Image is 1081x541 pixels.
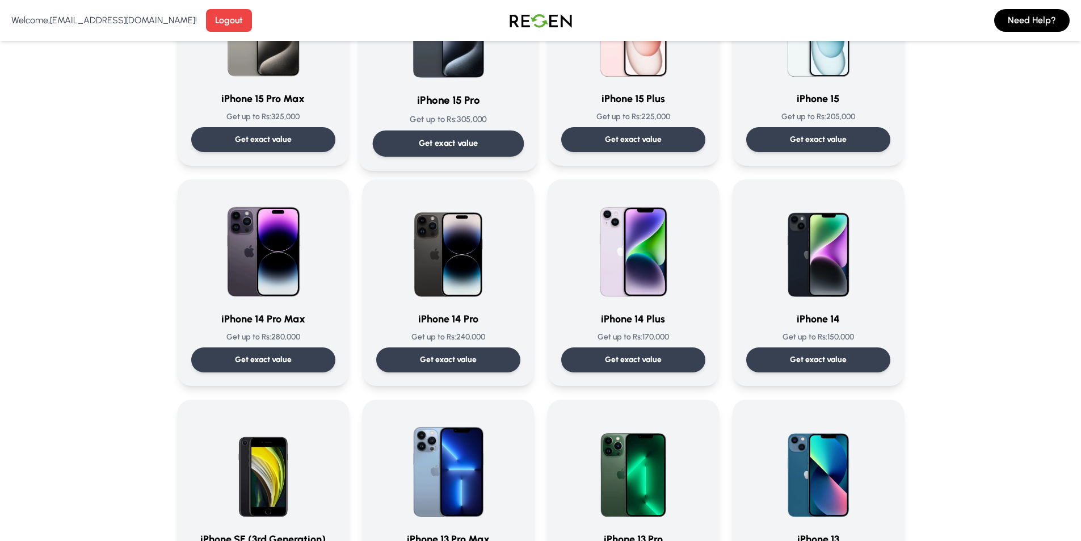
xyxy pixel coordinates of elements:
p: Get up to Rs: 240,000 [376,332,520,343]
p: Get exact value [605,134,662,145]
p: Get exact value [418,137,478,149]
p: Get exact value [235,134,292,145]
p: Get exact value [420,354,477,366]
p: Get exact value [605,354,662,366]
p: Get up to Rs: 170,000 [561,332,705,343]
h3: iPhone 14 Pro Max [191,311,335,327]
h3: iPhone 14 Pro [376,311,520,327]
p: Get exact value [790,354,847,366]
p: Get exact value [235,354,292,366]
img: iPhone 14 Plus [579,193,688,302]
p: Get up to Rs: 205,000 [746,111,890,123]
p: Get up to Rs: 325,000 [191,111,335,123]
p: Get up to Rs: 225,000 [561,111,705,123]
img: iPhone SE (3rd Generation) [209,413,318,522]
h3: iPhone 14 Plus [561,311,705,327]
img: iPhone 13 Pro Max [394,413,503,522]
h3: iPhone 15 Pro Max [191,91,335,107]
h3: iPhone 15 Plus [561,91,705,107]
p: Welcome, [EMAIL_ADDRESS][DOMAIN_NAME] ! [11,14,197,27]
p: Get up to Rs: 280,000 [191,332,335,343]
h3: iPhone 14 [746,311,890,327]
p: Get up to Rs: 150,000 [746,332,890,343]
img: iPhone 14 [764,193,873,302]
h3: iPhone 15 Pro [372,93,524,109]
img: iPhone 14 Pro Max [209,193,318,302]
h3: iPhone 15 [746,91,890,107]
img: iPhone 13 [764,413,873,522]
button: Logout [206,9,252,32]
p: Get up to Rs: 305,000 [372,114,524,125]
button: Need Help? [994,9,1070,32]
img: iPhone 13 Pro [579,413,688,522]
p: Get exact value [790,134,847,145]
img: iPhone 14 Pro [394,193,503,302]
img: Logo [501,5,581,36]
